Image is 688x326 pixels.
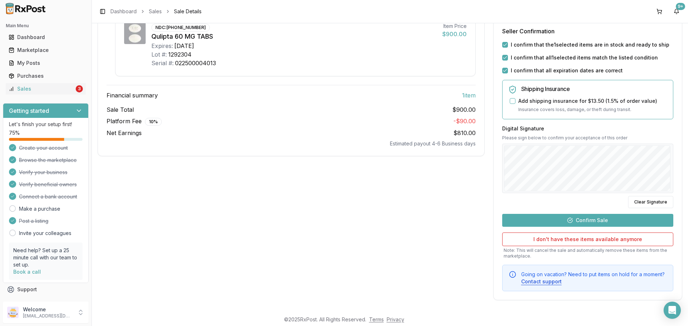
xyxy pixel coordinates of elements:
[6,57,86,69] a: My Posts
[19,144,68,152] span: Create your account
[511,54,658,61] label: I confirm that all 1 selected items match the listed condition
[676,3,685,10] div: 9+
[107,117,162,126] span: Platform Fee
[7,307,19,318] img: User avatar
[145,118,162,126] div: 10 %
[9,47,83,54] div: Marketplace
[453,129,476,136] span: $810.00
[9,72,83,80] div: Purchases
[9,129,20,136] span: 75 %
[521,271,667,285] div: Going on vacation? Need to put items on hold for a moment?
[19,169,67,176] span: Verify your business
[149,8,162,15] a: Sales
[387,316,404,322] a: Privacy
[502,214,673,227] button: Confirm Sale
[110,8,202,15] nav: breadcrumb
[664,302,681,319] div: Open Intercom Messenger
[6,44,86,57] a: Marketplace
[151,24,210,32] div: NDC: [PHONE_NUMBER]
[23,306,73,313] p: Welcome
[19,193,77,200] span: Connect a bank account
[124,23,146,44] img: Qulipta 60 MG TABS
[6,82,86,95] a: Sales3
[442,23,467,30] div: Item Price
[453,118,476,125] span: - $90.00
[671,6,682,17] button: 9+
[76,85,83,92] div: 3
[518,97,657,105] label: Add shipping insurance for $13.50 ( 1.5 % of order value)
[511,41,669,48] label: I confirm that the 1 selected items are in stock and ready to ship
[151,42,173,50] div: Expires:
[107,105,134,114] span: Sale Total
[9,106,49,115] h3: Getting started
[521,278,562,285] button: Contact support
[174,42,194,50] div: [DATE]
[19,157,77,164] span: Browse the marketplace
[107,140,476,147] div: Estimated payout 4-6 Business days
[3,44,89,56] button: Marketplace
[502,232,673,246] button: I don't have these items available anymore
[107,129,142,137] span: Net Earnings
[518,106,667,113] p: Insurance covers loss, damage, or theft during transit.
[6,69,86,82] a: Purchases
[9,34,83,41] div: Dashboard
[110,8,137,15] a: Dashboard
[3,296,89,309] button: Feedback
[19,181,77,188] span: Verify beneficial owners
[13,247,78,268] p: Need help? Set up a 25 minute call with our team to set up.
[628,196,673,208] button: Clear Signature
[502,125,673,132] h3: Digital Signature
[19,230,71,237] a: Invite your colleagues
[107,91,158,100] span: Financial summary
[3,32,89,43] button: Dashboard
[502,248,673,259] p: Note: This will cancel the sale and automatically remove these items from the marketplace.
[6,31,86,44] a: Dashboard
[6,23,86,29] h2: Main Menu
[521,86,667,92] h5: Shipping Insurance
[3,57,89,69] button: My Posts
[3,70,89,82] button: Purchases
[3,3,49,14] img: RxPost Logo
[175,59,216,67] div: 022500004013
[13,269,41,275] a: Book a call
[442,30,467,38] div: $900.00
[151,32,437,42] div: Qulipta 60 MG TABS
[151,50,167,59] div: Lot #:
[19,217,48,225] span: Post a listing
[23,313,73,319] p: [EMAIL_ADDRESS][DOMAIN_NAME]
[9,121,83,128] p: Let's finish your setup first!
[9,85,74,92] div: Sales
[151,59,174,67] div: Serial #:
[502,27,673,35] h3: Seller Confirmation
[3,283,89,296] button: Support
[452,105,476,114] span: $900.00
[511,67,623,74] label: I confirm that all expiration dates are correct
[502,135,673,141] p: Please sign below to confirm your acceptance of this order
[369,316,384,322] a: Terms
[462,91,476,100] span: 1 item
[168,50,192,59] div: 1292304
[9,59,83,67] div: My Posts
[174,8,202,15] span: Sale Details
[3,83,89,95] button: Sales3
[19,205,60,212] a: Make a purchase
